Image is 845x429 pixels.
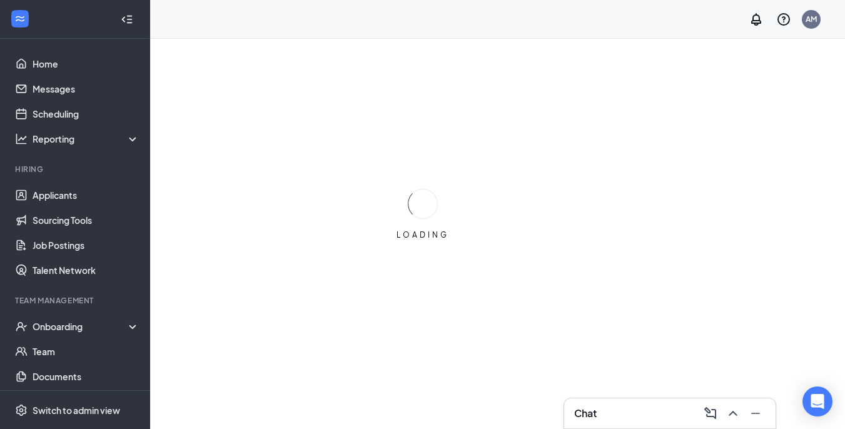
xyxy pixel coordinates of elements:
svg: QuestionInfo [776,12,791,27]
a: Talent Network [33,258,139,283]
svg: ChevronUp [726,406,741,421]
div: Hiring [15,164,137,174]
a: Applicants [33,183,139,208]
svg: Notifications [749,12,764,27]
div: LOADING [392,230,454,240]
a: Sourcing Tools [33,208,139,233]
svg: UserCheck [15,320,28,333]
a: Documents [33,364,139,389]
div: AM [806,14,817,24]
a: Team [33,339,139,364]
button: Minimize [746,403,766,423]
div: Onboarding [33,320,129,333]
div: Open Intercom Messenger [802,386,832,416]
a: Job Postings [33,233,139,258]
div: Switch to admin view [33,404,120,416]
svg: Minimize [748,406,763,421]
div: Reporting [33,133,140,145]
a: Home [33,51,139,76]
button: ChevronUp [723,403,743,423]
a: SurveysCrown [33,389,139,414]
svg: Analysis [15,133,28,145]
button: ComposeMessage [701,403,721,423]
svg: Collapse [121,13,133,26]
a: Scheduling [33,101,139,126]
h3: Chat [574,406,597,420]
div: Team Management [15,295,137,306]
svg: WorkstreamLogo [14,13,26,25]
svg: ComposeMessage [703,406,718,421]
a: Messages [33,76,139,101]
svg: Settings [15,404,28,416]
